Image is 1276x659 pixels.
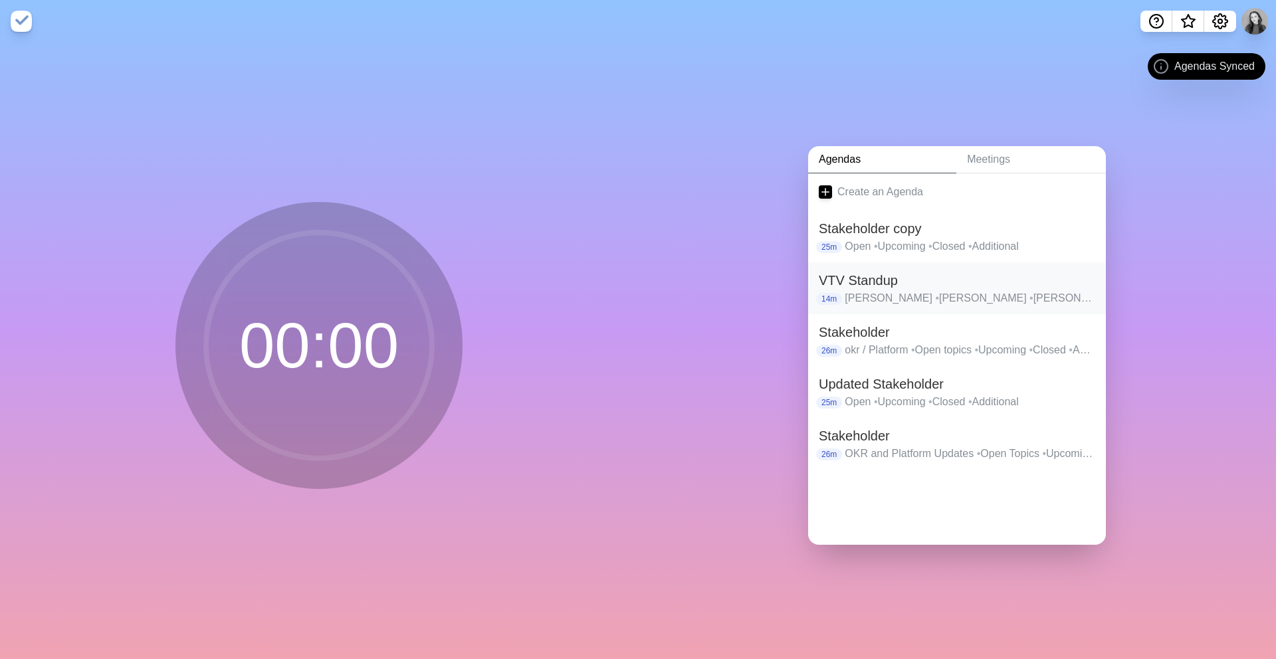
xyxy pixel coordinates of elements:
[1042,448,1046,459] span: •
[874,240,878,252] span: •
[1029,292,1033,304] span: •
[819,426,1095,446] h2: Stakeholder
[816,448,842,460] p: 26m
[819,374,1095,394] h2: Updated Stakeholder
[935,292,939,304] span: •
[1029,344,1033,355] span: •
[1140,11,1172,32] button: Help
[845,238,1095,254] p: Open Upcoming Closed Additional
[819,270,1095,290] h2: VTV Standup
[845,394,1095,410] p: Open Upcoming Closed Additional
[11,11,32,32] img: timeblocks logo
[816,397,842,409] p: 25m
[845,342,1095,358] p: okr / Platform Open topics Upcoming Closed Additional
[874,396,878,407] span: •
[956,146,1106,173] a: Meetings
[928,396,932,407] span: •
[808,146,956,173] a: Agendas
[816,293,842,305] p: 14m
[819,219,1095,238] h2: Stakeholder copy
[1069,344,1073,355] span: •
[1204,11,1236,32] button: Settings
[816,345,842,357] p: 26m
[808,173,1106,211] a: Create an Agenda
[968,396,972,407] span: •
[819,322,1095,342] h2: Stakeholder
[968,240,972,252] span: •
[1172,11,1204,32] button: What’s new
[845,446,1095,462] p: OKR and Platform Updates Open Topics Upcoming Topics Closed Topics Additional Topics
[845,290,1095,306] p: [PERSON_NAME] [PERSON_NAME] [PERSON_NAME] [PERSON_NAME] Conall Olli [PERSON_NAME] [PERSON_NAME] [...
[977,448,981,459] span: •
[911,344,915,355] span: •
[1174,58,1255,74] span: Agendas Synced
[974,344,978,355] span: •
[928,240,932,252] span: •
[816,241,842,253] p: 25m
